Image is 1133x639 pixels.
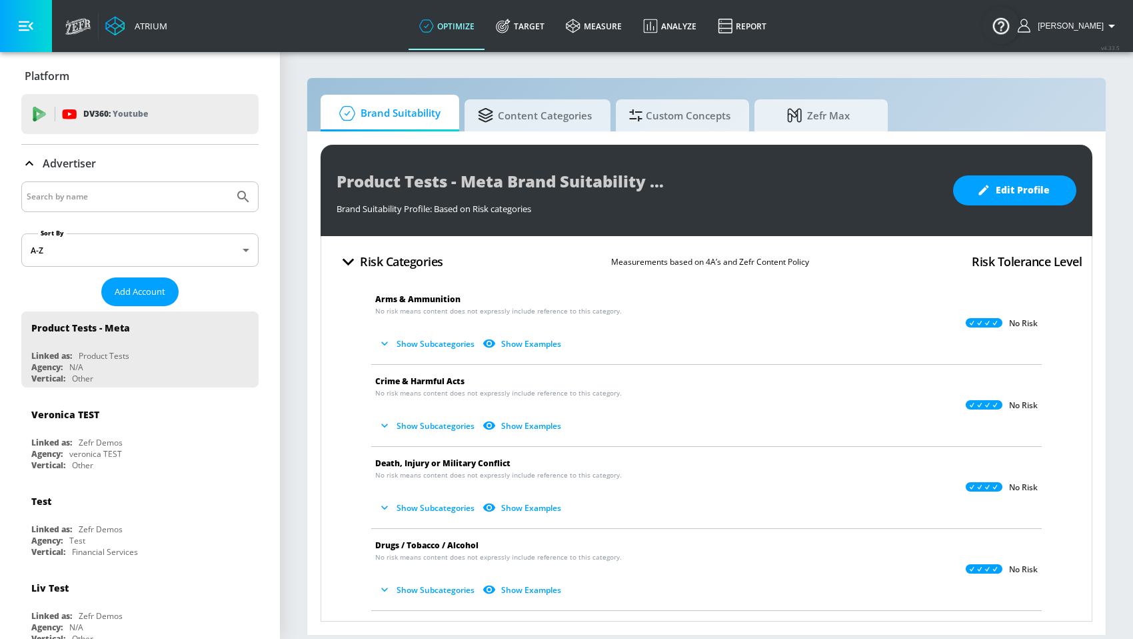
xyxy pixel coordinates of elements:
[21,145,259,182] div: Advertiser
[478,99,592,131] span: Content Categories
[480,415,566,437] button: Show Examples
[1101,44,1120,51] span: v 4.33.5
[31,582,69,594] div: Liv Test
[1009,482,1038,493] p: No Risk
[72,546,138,558] div: Financial Services
[105,16,167,36] a: Atrium
[337,196,940,215] div: Brand Suitability Profile: Based on Risk categories
[27,188,229,205] input: Search by name
[79,437,123,448] div: Zefr Demos
[31,495,51,508] div: Test
[79,524,123,535] div: Zefr Demos
[83,107,148,121] p: DV360:
[31,546,65,558] div: Vertical:
[375,376,465,387] span: Crime & Harmful Acts
[375,552,622,562] span: No risk means content does not expressly include reference to this category.
[375,306,622,316] span: No risk means content does not expressly include reference to this category.
[31,460,65,471] div: Vertical:
[972,252,1082,271] h4: Risk Tolerance Level
[982,7,1020,44] button: Open Resource Center
[101,277,179,306] button: Add Account
[21,311,259,388] div: Product Tests - MetaLinked as:Product TestsAgency:N/AVertical:Other
[31,448,63,460] div: Agency:
[555,2,632,50] a: measure
[31,350,72,362] div: Linked as:
[485,2,555,50] a: Target
[38,229,67,237] label: Sort By
[1032,21,1104,31] span: login as: uyen.hoang@zefr.com
[25,69,69,83] p: Platform
[375,470,622,480] span: No risk means content does not expressly include reference to this category.
[72,373,93,384] div: Other
[31,524,72,535] div: Linked as:
[953,175,1076,205] button: Edit Profile
[375,497,480,519] button: Show Subcategories
[79,350,129,362] div: Product Tests
[79,610,123,622] div: Zefr Demos
[31,535,63,546] div: Agency:
[375,293,461,305] span: Arms & Ammunition
[1009,564,1038,575] p: No Risk
[480,497,566,519] button: Show Examples
[21,398,259,474] div: Veronica TESTLinked as:Zefr DemosAgency:veronica TESTVertical:Other
[375,415,480,437] button: Show Subcategories
[768,99,869,131] span: Zefr Max
[331,246,449,277] button: Risk Categories
[1009,400,1038,411] p: No Risk
[31,437,72,448] div: Linked as:
[43,156,96,171] p: Advertiser
[375,540,479,551] span: Drugs / Tobacco / Alcohol
[31,362,63,373] div: Agency:
[707,2,777,50] a: Report
[632,2,707,50] a: Analyze
[480,333,566,355] button: Show Examples
[69,535,85,546] div: Test
[31,622,63,633] div: Agency:
[409,2,485,50] a: optimize
[69,622,83,633] div: N/A
[629,99,730,131] span: Custom Concepts
[375,388,622,398] span: No risk means content does not expressly include reference to this category.
[375,579,480,601] button: Show Subcategories
[375,333,480,355] button: Show Subcategories
[69,448,122,460] div: veronica TEST
[980,182,1050,199] span: Edit Profile
[69,362,83,373] div: N/A
[360,252,443,271] h4: Risk Categories
[611,255,809,269] p: Measurements based on 4A’s and Zefr Content Policy
[31,408,99,421] div: Veronica TEST
[375,458,511,469] span: Death, Injury or Military Conflict
[113,107,148,121] p: Youtube
[334,97,441,129] span: Brand Suitability
[21,485,259,561] div: TestLinked as:Zefr DemosAgency:TestVertical:Financial Services
[31,322,130,334] div: Product Tests - Meta
[115,284,165,299] span: Add Account
[31,373,65,384] div: Vertical:
[21,94,259,134] div: DV360: Youtube
[21,57,259,95] div: Platform
[1018,18,1120,34] button: [PERSON_NAME]
[480,579,566,601] button: Show Examples
[31,610,72,622] div: Linked as:
[72,460,93,471] div: Other
[1009,318,1038,329] p: No Risk
[129,20,167,32] div: Atrium
[21,233,259,267] div: A-Z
